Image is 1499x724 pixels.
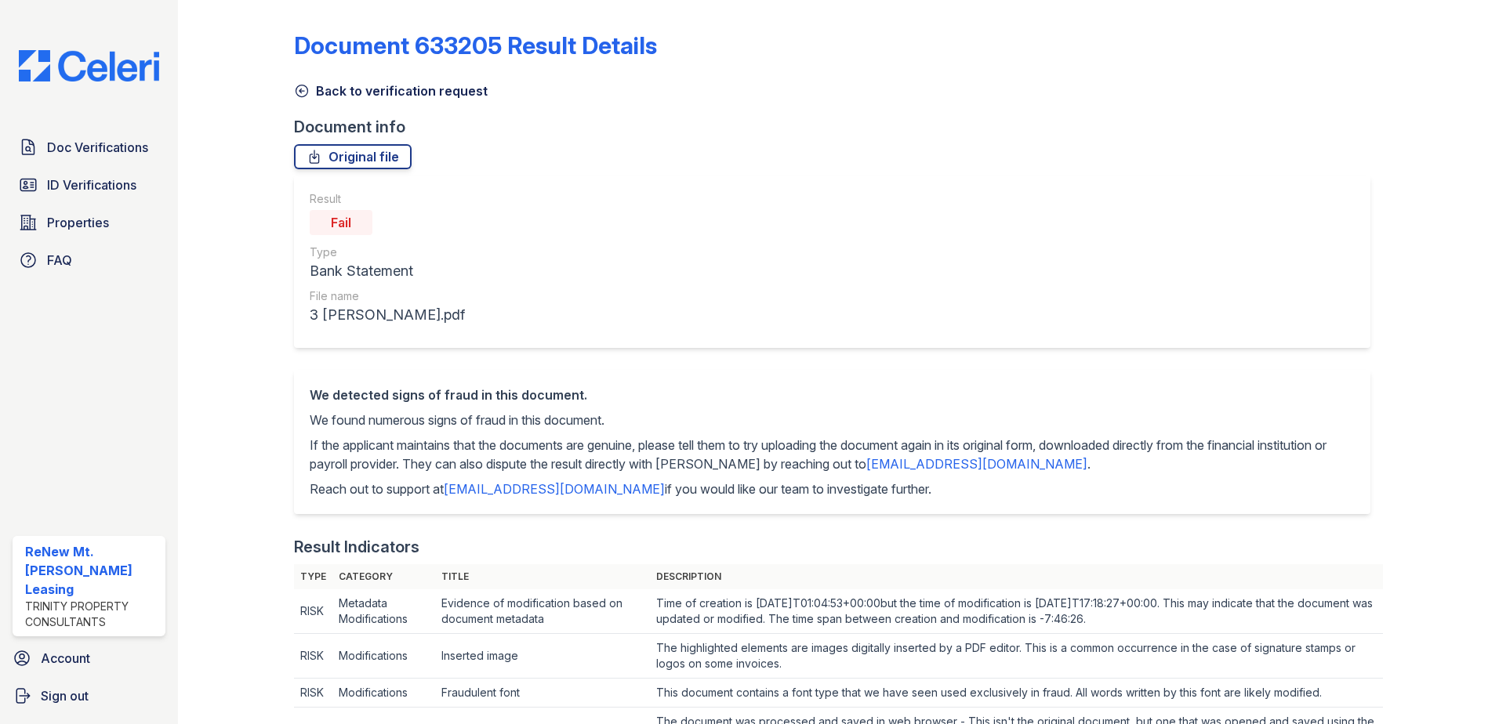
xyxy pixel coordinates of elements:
div: Type [310,244,465,260]
div: File name [310,288,465,304]
td: Modifications [332,679,434,708]
span: Account [41,649,90,668]
p: Reach out to support at if you would like our team to investigate further. [310,480,1355,498]
a: Doc Verifications [13,132,165,163]
span: Sign out [41,686,89,705]
td: Metadata Modifications [332,589,434,634]
div: ReNew Mt. [PERSON_NAME] Leasing [25,542,159,599]
td: Time of creation is [DATE]T01:04:53+00:00but the time of modification is [DATE]T17:18:27+00:00. T... [650,589,1383,634]
td: The highlighted elements are images digitally inserted by a PDF editor. This is a common occurren... [650,634,1383,679]
div: Bank Statement [310,260,465,282]
a: Properties [13,207,165,238]
th: Title [435,564,650,589]
td: RISK [294,679,332,708]
a: Sign out [6,680,172,711]
a: Back to verification request [294,81,488,100]
span: ID Verifications [47,176,136,194]
div: We detected signs of fraud in this document. [310,386,1355,404]
a: ID Verifications [13,169,165,201]
a: Original file [294,144,412,169]
a: [EMAIL_ADDRESS][DOMAIN_NAME] [866,456,1087,472]
th: Type [294,564,332,589]
a: [EMAIL_ADDRESS][DOMAIN_NAME] [444,481,665,497]
td: RISK [294,589,332,634]
img: CE_Logo_Blue-a8612792a0a2168367f1c8372b55b34899dd931a85d93a1a3d3e32e68fde9ad4.png [6,50,172,81]
div: Document info [294,116,1383,138]
td: This document contains a font type that we have seen used exclusively in fraud. All words written... [650,679,1383,708]
td: RISK [294,634,332,679]
span: . [1087,456,1091,472]
div: Fail [310,210,372,235]
a: FAQ [13,244,165,276]
span: Properties [47,213,109,232]
span: Doc Verifications [47,138,148,157]
p: If the applicant maintains that the documents are genuine, please tell them to try uploading the ... [310,436,1355,473]
a: Account [6,643,172,674]
p: We found numerous signs of fraud in this document. [310,411,1355,429]
th: Description [650,564,1383,589]
td: Modifications [332,634,434,679]
td: Evidence of modification based on document metadata [435,589,650,634]
span: FAQ [47,251,72,270]
div: 3 [PERSON_NAME].pdf [310,304,465,326]
a: Document 633205 Result Details [294,31,657,60]
th: Category [332,564,434,589]
div: Trinity Property Consultants [25,599,159,630]
div: Result Indicators [294,536,419,558]
td: Fraudulent font [435,679,650,708]
div: Result [310,191,465,207]
td: Inserted image [435,634,650,679]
